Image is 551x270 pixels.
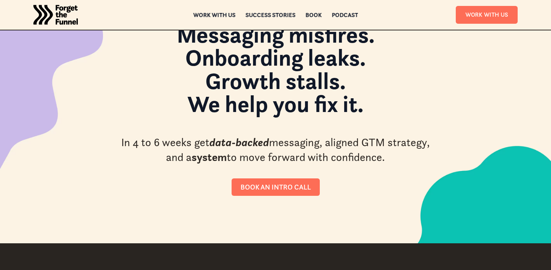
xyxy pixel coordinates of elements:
strong: Messaging misfires. Onboarding leaks. Growth stalls. We help you fix it. [177,20,375,118]
a: Success Stories [245,12,295,17]
strong: system [192,150,227,164]
a: Podcast [332,12,358,17]
div: Book an intro call [240,183,311,191]
a: Work With Us [456,6,518,23]
div: In 4 to 6 weeks get messaging, aligned GTM strategy, and a to move forward with confidence. [118,135,433,165]
a: Work with us [193,12,235,17]
a: Book [305,12,322,17]
em: data-backed [209,135,269,149]
a: Book an intro call [232,178,320,196]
